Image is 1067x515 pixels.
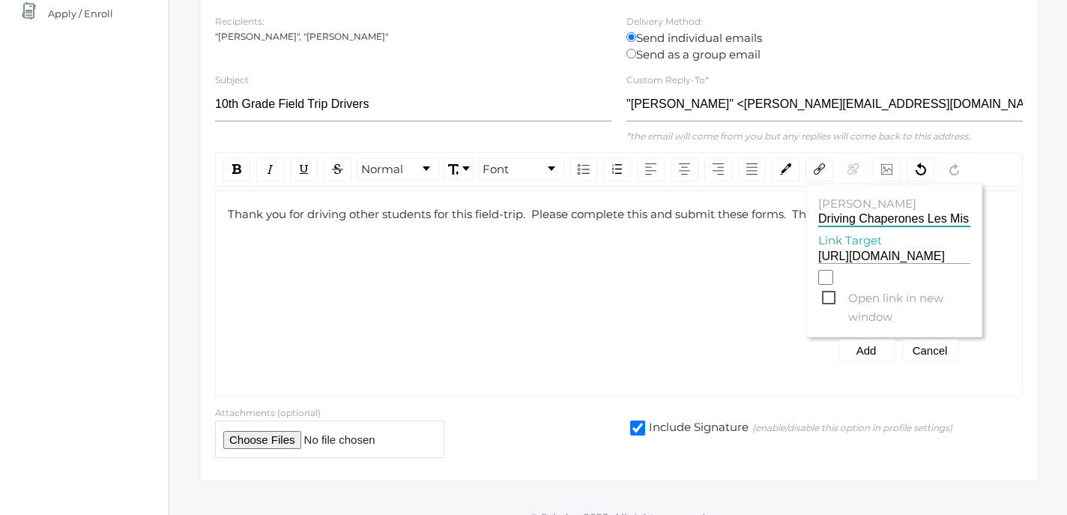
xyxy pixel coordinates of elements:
[626,130,970,142] em: *the email will come from you but any replies will come back to this address.
[256,157,284,181] div: Italic
[634,157,769,181] div: rdw-textalign-control
[626,49,636,58] input: Send as a group email
[626,46,1023,64] label: Send as a group email
[223,157,250,181] div: Bold
[802,157,870,181] div: rdw-link-control
[228,206,1011,223] div: rdw-editor
[630,421,645,436] input: Include Signature(enable/disable this option in profile settings)
[603,157,631,181] div: Ordered
[645,419,749,438] span: Include Signature
[626,88,1023,121] input: "Full Name" <email@email.com>
[907,157,934,181] div: Undo
[626,74,709,85] label: Custom Reply-To*
[769,157,802,181] div: rdw-color-picker
[671,157,698,181] div: Center
[626,16,703,27] label: Delivery Method:
[902,340,958,362] button: Cancel
[220,157,354,181] div: rdw-inline-control
[818,270,833,285] input: Open link in new window
[738,157,766,181] div: Justify
[805,157,833,181] div: Link
[354,157,441,181] div: rdw-block-control
[569,157,597,181] div: Unordered
[324,157,351,181] div: Strikethrough
[479,159,563,180] a: Font
[940,157,968,181] div: Redo
[904,157,971,181] div: rdw-history-control
[822,289,970,307] span: Open link in new window
[476,157,566,181] div: rdw-font-family-control
[215,16,265,27] label: Recipients:
[228,207,904,221] span: Thank you for driving other students for this field-trip. Please complete this and submit these f...
[870,157,904,181] div: rdw-image-control
[215,30,611,43] div: "[PERSON_NAME]", "[PERSON_NAME]"
[215,407,321,418] label: Attachments (optional)
[444,158,474,181] div: rdw-dropdown
[361,161,403,178] span: Normal
[478,158,564,181] div: rdw-dropdown
[637,157,665,181] div: Left
[839,157,867,181] div: Unlink
[444,159,473,180] a: Font Size
[818,196,970,213] label: [PERSON_NAME]
[873,157,901,181] div: Image
[626,30,1023,47] label: Send individual emails
[215,152,1023,397] div: rdw-wrapper
[215,152,1023,187] div: rdw-toolbar
[290,157,318,181] div: Underline
[838,340,895,362] button: Add
[752,421,952,435] em: (enable/disable this option in profile settings)
[215,74,249,85] label: Subject
[704,157,732,181] div: Right
[357,159,438,180] a: Block Type
[626,32,636,42] input: Send individual emails
[357,158,439,181] div: rdw-dropdown
[818,232,970,250] label: Link Target
[483,161,509,178] span: Font
[566,157,634,181] div: rdw-list-control
[441,157,476,181] div: rdw-font-size-control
